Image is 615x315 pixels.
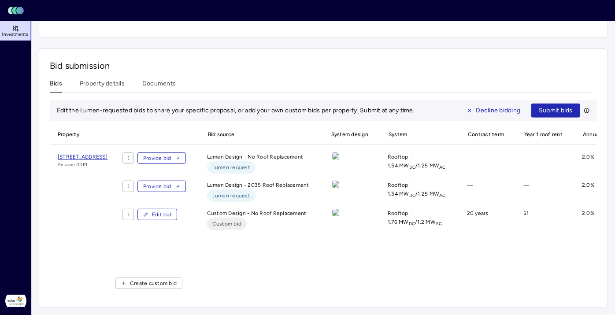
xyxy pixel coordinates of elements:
button: Documents [142,79,176,93]
sub: DC [409,164,416,170]
sub: AC [439,193,446,198]
span: Lumen request [212,191,250,200]
button: Submit bids [531,104,580,118]
sub: AC [436,221,442,226]
button: Property details [80,79,125,93]
span: [STREET_ADDRESS] [58,154,107,160]
button: Create custom bid [115,278,182,289]
span: Rooftop [388,152,408,161]
div: Lumen Design - 2035 Roof Replacement [200,181,316,202]
span: System design [323,125,374,144]
a: [STREET_ADDRESS] [58,152,107,161]
div: Lumen Design - No Roof Replacement [200,152,316,174]
img: view [332,181,339,188]
span: 1.54 MW / 1.25 MW [388,189,446,198]
span: Investments [2,32,28,37]
div: $1 [516,209,568,271]
img: Solar Landscape [5,290,26,311]
div: — [460,152,509,174]
span: Submit bids [539,106,573,115]
button: Provide bid [137,152,186,164]
span: Amazon DDP1 [58,161,107,168]
img: view [332,152,339,159]
sub: AC [439,164,446,170]
span: Bid source [200,125,316,144]
span: Provide bid [143,182,171,191]
span: Provide bid [143,154,171,163]
div: — [516,152,568,174]
span: Create custom bid [130,279,177,288]
div: Custom Design - No Roof Replacement [200,209,316,271]
span: 1.76 MW / 1.2 MW [388,218,442,226]
span: Year 1 roof rent [516,125,568,144]
span: Rooftop [388,181,408,189]
button: Bids [50,79,62,93]
span: Custom bid [212,219,242,228]
span: Contract term [460,125,509,144]
img: view [332,209,339,216]
span: Decline bidding [476,106,521,115]
span: Lumen request [212,163,250,172]
span: Edit the Lumen-requested bids to share your specific proposal, or add your own custom bids per pr... [57,107,415,114]
span: Bid submission [50,60,110,71]
span: 1.54 MW / 1.25 MW [388,161,446,170]
div: 20 years [460,209,509,271]
span: Property [50,125,108,144]
button: Decline bidding [459,104,528,118]
div: — [460,181,509,202]
sub: DC [409,193,416,198]
sub: DC [409,221,415,226]
button: Provide bid [137,181,186,192]
span: System [381,125,453,144]
span: Rooftop [388,209,408,218]
span: Edit bid [152,210,171,219]
div: — [516,181,568,202]
button: Edit bid [137,209,177,220]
